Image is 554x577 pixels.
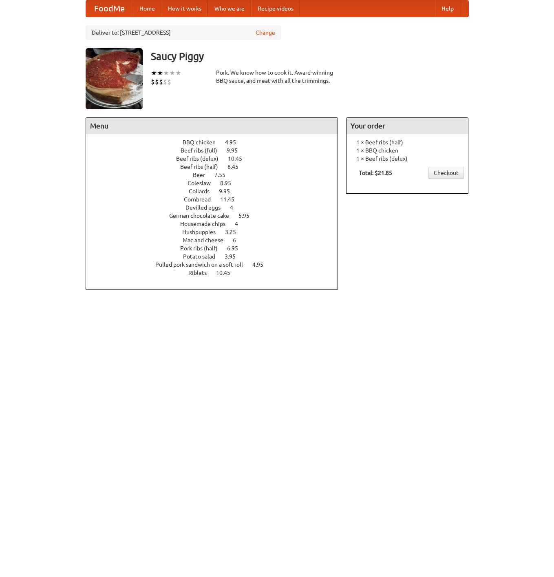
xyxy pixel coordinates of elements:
[188,180,246,186] a: Coleslaw 8.95
[208,0,251,17] a: Who we are
[151,48,469,64] h3: Saucy Piggy
[188,180,219,186] span: Coleslaw
[176,155,257,162] a: Beef ribs (delux) 10.45
[169,69,175,77] li: ★
[86,118,338,134] h4: Menu
[169,212,237,219] span: German chocolate cake
[183,139,251,146] a: BBQ chicken 4.95
[428,167,464,179] a: Checkout
[163,77,167,86] li: $
[86,0,133,17] a: FoodMe
[155,77,159,86] li: $
[216,270,238,276] span: 10.45
[188,270,245,276] a: Riblets 10.45
[180,245,226,252] span: Pork ribs (half)
[151,69,157,77] li: ★
[189,188,218,195] span: Collards
[220,196,243,203] span: 11.45
[184,196,219,203] span: Cornbread
[182,229,251,235] a: Hushpuppies 3.25
[159,77,163,86] li: $
[167,77,171,86] li: $
[184,196,249,203] a: Cornbread 11.45
[252,261,271,268] span: 4.95
[193,172,213,178] span: Beer
[180,221,253,227] a: Housemade chips 4
[227,245,246,252] span: 6.95
[183,253,223,260] span: Potato salad
[251,0,300,17] a: Recipe videos
[183,253,251,260] a: Potato salad 3.95
[220,180,239,186] span: 8.95
[193,172,241,178] a: Beer 7.55
[182,229,224,235] span: Hushpuppies
[225,139,244,146] span: 4.95
[189,188,245,195] a: Collards 9.95
[227,164,247,170] span: 6.45
[227,147,246,154] span: 9.95
[155,261,251,268] span: Pulled pork sandwich on a soft roll
[86,48,143,109] img: angular.jpg
[175,69,181,77] li: ★
[216,69,338,85] div: Pork. We know how to cook it. Award-winning BBQ sauce, and meat with all the trimmings.
[225,253,244,260] span: 3.95
[188,270,215,276] span: Riblets
[230,204,241,211] span: 4
[359,170,392,176] b: Total: $21.85
[161,0,208,17] a: How it works
[133,0,161,17] a: Home
[228,155,250,162] span: 10.45
[214,172,234,178] span: 7.55
[238,212,258,219] span: 5.95
[219,188,238,195] span: 9.95
[256,29,275,37] a: Change
[180,245,253,252] a: Pork ribs (half) 6.95
[180,221,234,227] span: Housemade chips
[176,155,227,162] span: Beef ribs (delux)
[351,146,464,155] li: 1 × BBQ chicken
[169,212,265,219] a: German chocolate cake 5.95
[163,69,169,77] li: ★
[180,164,226,170] span: Beef ribs (half)
[183,139,224,146] span: BBQ chicken
[233,237,244,243] span: 6
[351,155,464,163] li: 1 × Beef ribs (delux)
[235,221,246,227] span: 4
[185,204,248,211] a: Devilled eggs 4
[181,147,253,154] a: Beef ribs (full) 9.95
[86,25,281,40] div: Deliver to: [STREET_ADDRESS]
[225,229,244,235] span: 3.25
[185,204,229,211] span: Devilled eggs
[347,118,468,134] h4: Your order
[151,77,155,86] li: $
[435,0,460,17] a: Help
[157,69,163,77] li: ★
[181,147,225,154] span: Beef ribs (full)
[183,237,232,243] span: Mac and cheese
[183,237,251,243] a: Mac and cheese 6
[155,261,278,268] a: Pulled pork sandwich on a soft roll 4.95
[180,164,254,170] a: Beef ribs (half) 6.45
[351,138,464,146] li: 1 × Beef ribs (half)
